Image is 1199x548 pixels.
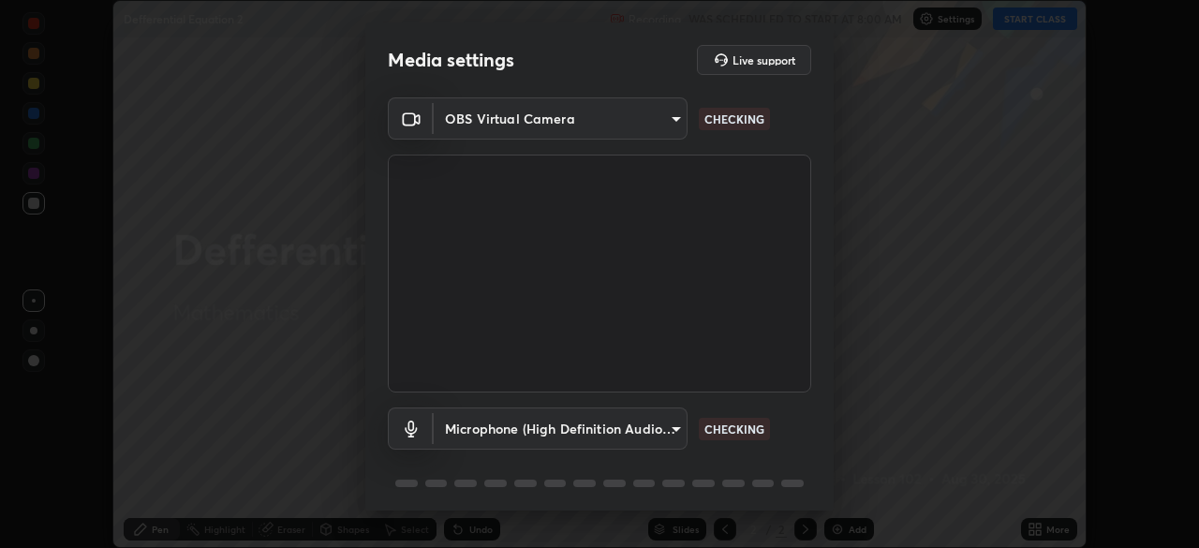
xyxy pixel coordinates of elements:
[434,97,688,140] div: OBS Virtual Camera
[434,407,688,450] div: OBS Virtual Camera
[704,111,764,127] p: CHECKING
[733,54,795,66] h5: Live support
[388,48,514,72] h2: Media settings
[704,421,764,437] p: CHECKING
